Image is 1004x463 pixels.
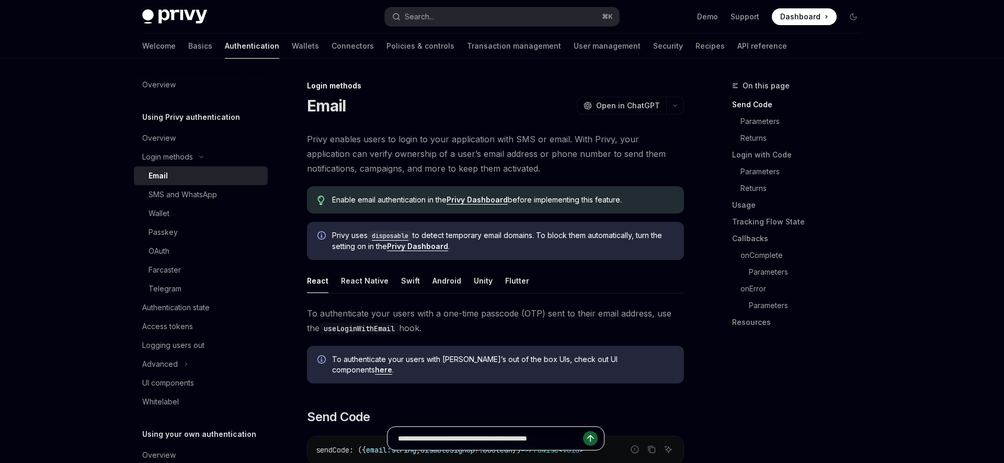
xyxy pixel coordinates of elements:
a: Overview [134,75,268,94]
a: here [375,365,392,375]
a: API reference [737,33,787,59]
a: Privy Dashboard [447,195,508,205]
span: Send Code [307,409,370,425]
span: Enable email authentication in the before implementing this feature. [332,195,674,205]
div: Whitelabel [142,396,179,408]
div: Telegram [149,283,181,295]
div: Overview [142,449,176,461]
button: Toggle Login methods section [134,148,268,166]
div: Search... [405,10,434,23]
div: UI components [142,377,194,389]
a: UI components [134,374,268,392]
svg: Tip [317,196,325,205]
div: Android [432,268,461,293]
a: Basics [188,33,212,59]
a: Returns [732,130,870,146]
a: Recipes [695,33,725,59]
a: Privy Dashboard [387,242,448,251]
div: Passkey [149,226,178,239]
span: Dashboard [780,12,820,22]
input: Ask a question... [398,427,583,450]
div: OAuth [149,245,169,257]
a: Parameters [732,297,870,314]
span: ⌘ K [602,13,613,21]
h5: Using your own authentication [142,428,256,441]
a: Dashboard [772,8,837,25]
a: Parameters [732,163,870,180]
span: On this page [743,80,790,92]
a: OAuth [134,242,268,261]
div: Overview [142,132,176,144]
div: Flutter [505,268,529,293]
div: Access tokens [142,320,193,333]
div: SMS and WhatsApp [149,188,217,201]
a: Wallets [292,33,319,59]
div: Advanced [142,358,178,370]
h1: Email [307,96,346,115]
span: Open in ChatGPT [596,100,660,111]
span: Privy uses to detect temporary email domains. To block them automatically, turn the setting on in... [332,230,674,252]
a: Farcaster [134,261,268,279]
a: User management [574,33,641,59]
a: Returns [732,180,870,197]
a: Parameters [732,113,870,130]
a: Usage [732,197,870,213]
span: To authenticate your users with [PERSON_NAME]’s out of the box UIs, check out UI components . [332,354,674,375]
a: Authentication state [134,298,268,317]
a: Wallet [134,204,268,223]
div: Unity [474,268,493,293]
div: React Native [341,268,389,293]
svg: Info [317,231,328,242]
div: React [307,268,328,293]
h5: Using Privy authentication [142,111,240,123]
div: Swift [401,268,420,293]
a: Security [653,33,683,59]
span: To authenticate your users with a one-time passcode (OTP) sent to their email address, use the hook. [307,306,684,335]
div: Farcaster [149,264,181,276]
a: Telegram [134,279,268,298]
a: SMS and WhatsApp [134,185,268,204]
span: Privy enables users to login to your application with SMS or email. With Privy, your application ... [307,132,684,176]
a: Email [134,166,268,185]
a: onComplete [732,247,870,264]
a: Tracking Flow State [732,213,870,230]
a: onError [732,280,870,297]
a: Connectors [332,33,374,59]
div: Logging users out [142,339,204,352]
a: Parameters [732,264,870,280]
a: Resources [732,314,870,331]
a: Whitelabel [134,392,268,411]
a: Send Code [732,96,870,113]
div: Authentication state [142,301,210,314]
a: Support [731,12,759,22]
a: Overview [134,129,268,148]
button: Send message [583,431,598,446]
a: disposable [368,231,413,240]
a: Policies & controls [386,33,454,59]
div: Wallet [149,207,169,220]
a: Authentication [225,33,279,59]
button: Toggle Advanced section [134,355,268,374]
a: Logging users out [134,336,268,355]
a: Demo [697,12,718,22]
div: Login methods [307,81,684,91]
button: Open search [385,7,619,26]
div: Login methods [142,151,193,163]
button: Open in ChatGPT [577,97,666,115]
div: Overview [142,78,176,91]
a: Passkey [134,223,268,242]
a: Welcome [142,33,176,59]
a: Transaction management [467,33,561,59]
img: dark logo [142,9,207,24]
button: Toggle dark mode [845,8,862,25]
code: disposable [368,231,413,241]
div: Email [149,170,168,182]
a: Access tokens [134,317,268,336]
svg: Info [317,355,328,366]
code: useLoginWithEmail [320,323,399,334]
a: Login with Code [732,146,870,163]
a: Callbacks [732,230,870,247]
